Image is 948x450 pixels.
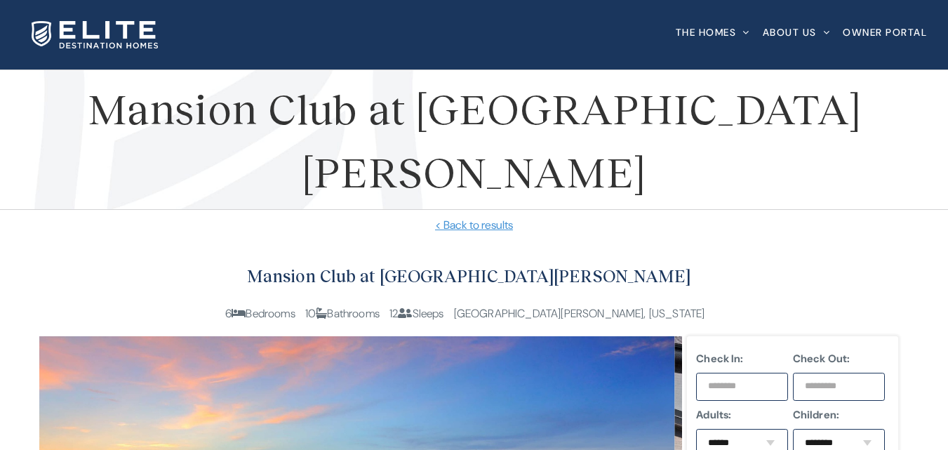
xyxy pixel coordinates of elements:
[39,262,898,291] h2: Mansion Club at [GEOGRAPHIC_DATA][PERSON_NAME]
[225,306,295,321] span: 6 Bedrooms
[843,27,927,37] span: Owner Portal
[793,406,885,423] label: Children:
[21,217,927,234] a: < Back to results
[676,27,737,37] span: The Homes
[696,406,788,423] label: Adults:
[305,306,380,321] span: 10 Bathrooms
[843,4,927,60] a: Owner Portal
[676,4,928,60] nav: Main Menu
[763,4,831,60] a: About Us
[21,77,927,203] h1: Mansion Club at [GEOGRAPHIC_DATA][PERSON_NAME]
[389,306,443,321] span: 12 Sleeps
[454,306,705,321] span: [GEOGRAPHIC_DATA][PERSON_NAME], [US_STATE]
[696,350,788,367] label: Check In:
[763,27,817,37] span: About Us
[676,4,750,60] a: The Homes
[793,350,885,367] label: Check Out:
[32,21,158,48] img: Elite Destination Homes Logo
